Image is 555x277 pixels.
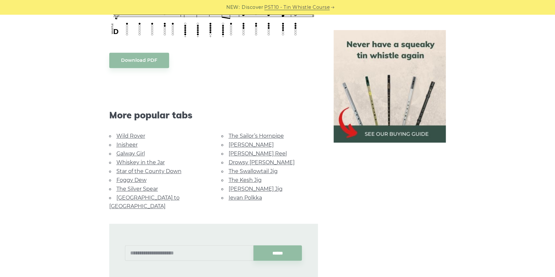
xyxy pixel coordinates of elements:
a: The Kesh Jig [229,177,262,183]
a: [PERSON_NAME] Jig [229,186,283,192]
a: Whiskey in the Jar [116,159,165,165]
a: The Silver Spear [116,186,158,192]
a: Foggy Dew [116,177,147,183]
a: The Sailor’s Hornpipe [229,133,284,139]
a: [PERSON_NAME] Reel [229,150,287,157]
a: Download PDF [109,53,169,68]
span: More popular tabs [109,110,318,121]
span: NEW: [226,4,240,11]
span: Discover [242,4,263,11]
a: Wild Rover [116,133,145,139]
a: Inisheer [116,142,138,148]
a: [GEOGRAPHIC_DATA] to [GEOGRAPHIC_DATA] [109,195,180,209]
a: Galway Girl [116,150,145,157]
a: The Swallowtail Jig [229,168,278,174]
img: tin whistle buying guide [334,30,446,143]
a: Drowsy [PERSON_NAME] [229,159,295,165]
a: PST10 - Tin Whistle Course [264,4,330,11]
a: Ievan Polkka [229,195,262,201]
a: Star of the County Down [116,168,182,174]
a: [PERSON_NAME] [229,142,274,148]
